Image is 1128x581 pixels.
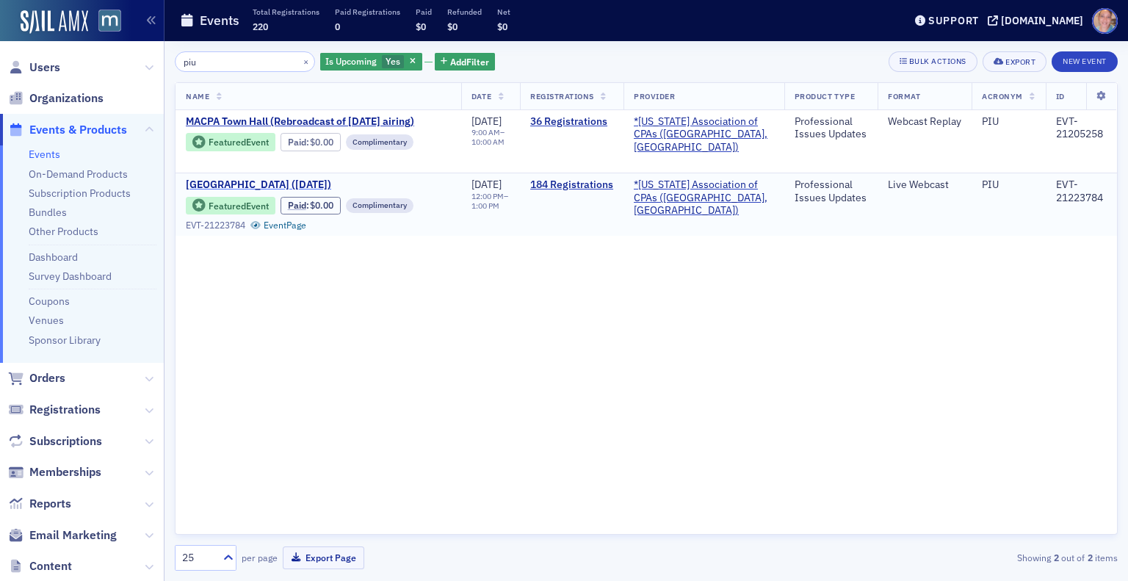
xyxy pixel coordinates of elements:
a: [GEOGRAPHIC_DATA] ([DATE]) [186,178,451,192]
span: Registrations [530,91,594,101]
time: 1:00 PM [471,201,499,211]
img: SailAMX [21,10,88,34]
a: Sponsor Library [29,333,101,347]
div: Featured Event [209,202,269,210]
span: [DATE] [471,115,502,128]
span: Provider [634,91,675,101]
span: 0 [335,21,340,32]
button: [DOMAIN_NAME] [988,15,1088,26]
span: MACPA Town Hall (Rebroadcast of August 2025 airing) [186,115,433,129]
span: ID [1056,91,1065,101]
img: SailAMX [98,10,121,32]
div: Featured Event [186,197,275,215]
div: Support [928,14,979,27]
p: Paid [416,7,432,17]
a: Dashboard [29,250,78,264]
span: $0.00 [310,200,333,211]
div: PIU [982,115,1035,129]
p: Paid Registrations [335,7,400,17]
a: Memberships [8,464,101,480]
span: Memberships [29,464,101,480]
a: On-Demand Products [29,167,128,181]
div: Export [1005,58,1035,66]
span: Users [29,59,60,76]
a: Venues [29,314,64,327]
span: : [288,137,311,148]
span: Product Type [795,91,855,101]
p: Refunded [447,7,482,17]
time: 10:00 AM [471,137,505,147]
a: Email Marketing [8,527,117,544]
a: Organizations [8,90,104,107]
strong: 2 [1051,551,1061,564]
div: – [471,128,510,147]
div: Bulk Actions [909,57,966,65]
div: Featured Event [186,133,275,151]
a: View Homepage [88,10,121,35]
div: EVT-21223784 [1056,178,1107,204]
span: : [288,200,311,211]
a: Registrations [8,402,101,418]
span: MACPA Town Hall (September 2025) [186,178,433,192]
span: [DATE] [471,178,502,191]
span: Content [29,558,72,574]
a: Other Products [29,225,98,238]
span: Date [471,91,491,101]
div: Complimentary [346,198,413,213]
a: Orders [8,370,65,386]
button: Bulk Actions [889,51,977,72]
a: EventPage [250,220,306,231]
a: New Event [1052,54,1118,67]
button: Export Page [283,546,364,569]
a: Events [29,148,60,161]
time: 12:00 PM [471,191,504,201]
div: Paid: 190 - $0 [281,197,341,214]
a: Reports [8,496,71,512]
a: Users [8,59,60,76]
p: Net [497,7,510,17]
a: *[US_STATE] Association of CPAs ([GEOGRAPHIC_DATA], [GEOGRAPHIC_DATA]) [634,178,774,217]
div: PIU [982,178,1035,192]
div: Paid: 37 - $0 [281,133,341,151]
span: Subscriptions [29,433,102,450]
div: Featured Event [209,138,269,146]
a: Bundles [29,206,67,219]
div: [DOMAIN_NAME] [1001,14,1083,27]
div: Yes [320,53,422,71]
a: Paid [288,200,306,211]
div: – [471,192,510,211]
a: Subscription Products [29,187,131,200]
a: Survey Dashboard [29,270,112,283]
a: Content [8,558,72,574]
span: Name [186,91,209,101]
span: *Maryland Association of CPAs (Timonium, MD) [634,178,774,217]
input: Search… [175,51,315,72]
h1: Events [200,12,239,29]
div: 25 [182,550,214,566]
button: AddFilter [435,53,495,71]
a: MACPA Town Hall (Rebroadcast of [DATE] airing) [186,115,451,129]
span: Organizations [29,90,104,107]
span: Is Upcoming [325,55,377,67]
span: Acronym [982,91,1023,101]
p: Total Registrations [253,7,319,17]
a: *[US_STATE] Association of CPAs ([GEOGRAPHIC_DATA], [GEOGRAPHIC_DATA]) [634,115,774,154]
a: 184 Registrations [530,178,613,192]
div: Professional Issues Updates [795,115,867,141]
div: Live Webcast [888,178,961,192]
time: 9:00 AM [471,127,500,137]
span: 220 [253,21,268,32]
button: × [300,54,313,68]
span: Events & Products [29,122,127,138]
a: Subscriptions [8,433,102,450]
span: Orders [29,370,65,386]
strong: 2 [1085,551,1095,564]
span: $0 [497,21,507,32]
div: Webcast Replay [888,115,961,129]
button: Export [983,51,1046,72]
span: $0.00 [310,137,333,148]
div: Showing out of items [814,551,1118,564]
div: EVT-21205258 [1056,115,1107,141]
span: Reports [29,496,71,512]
